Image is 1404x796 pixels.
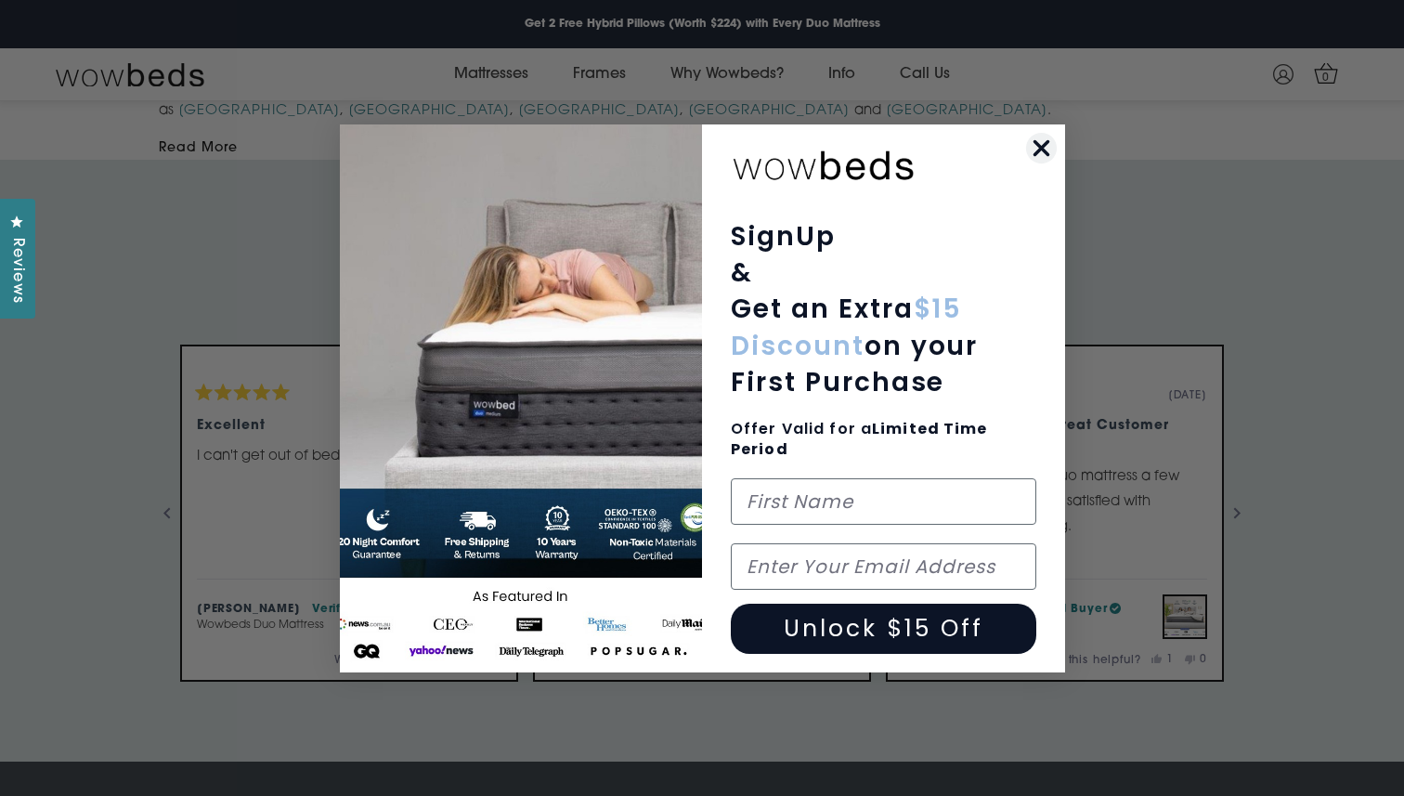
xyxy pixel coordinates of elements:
[731,254,753,291] span: &
[731,418,988,460] span: Limited Time Period
[731,218,836,254] span: SignUp
[731,291,978,399] span: Get an Extra on your First Purchase
[731,418,988,460] span: Offer Valid for a
[5,238,29,304] span: Reviews
[731,478,1036,525] input: First Name
[731,543,1036,590] input: Enter Your Email Address
[340,124,703,672] img: 654b37c0-041b-4dc1-9035-2cedd1fa2a67.jpeg
[1025,132,1058,164] button: Close dialog
[731,291,962,363] span: $15 Discount
[731,137,916,190] img: wowbeds-logo-2
[731,604,1036,654] button: Unlock $15 Off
